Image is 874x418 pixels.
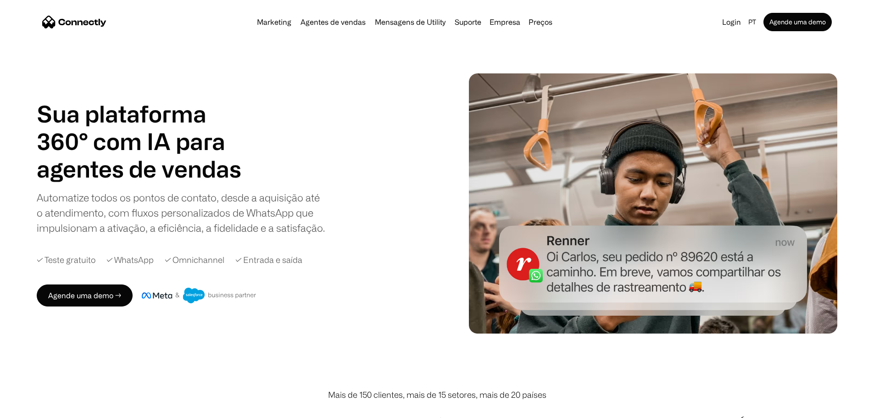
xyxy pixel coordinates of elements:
[763,13,832,31] a: Agende uma demo
[37,254,95,266] div: ✓ Teste gratuito
[37,155,248,183] div: 1 of 4
[37,155,248,183] h1: agentes de vendas
[142,288,256,303] img: Meta e crachá de parceiro de negócios do Salesforce.
[235,254,302,266] div: ✓ Entrada e saída
[371,18,449,26] a: Mensagens de Utility
[745,16,762,28] div: pt
[451,18,485,26] a: Suporte
[748,16,756,28] div: pt
[165,254,224,266] div: ✓ Omnichannel
[487,16,523,28] div: Empresa
[297,18,369,26] a: Agentes de vendas
[328,389,546,401] div: Mais de 150 clientes, mais de 15 setores, mais de 20 países
[37,100,248,155] h1: Sua plataforma 360° com IA para
[9,401,55,415] aside: Language selected: Português (Brasil)
[525,18,556,26] a: Preços
[253,18,295,26] a: Marketing
[37,284,133,307] a: Agende uma demo →
[37,190,326,235] div: Automatize todos os pontos de contato, desde a aquisição até o atendimento, com fluxos personaliz...
[42,15,106,29] a: home
[18,402,55,415] ul: Language list
[106,254,154,266] div: ✓ WhatsApp
[37,155,248,183] div: carousel
[718,16,745,28] a: Login
[490,16,520,28] div: Empresa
